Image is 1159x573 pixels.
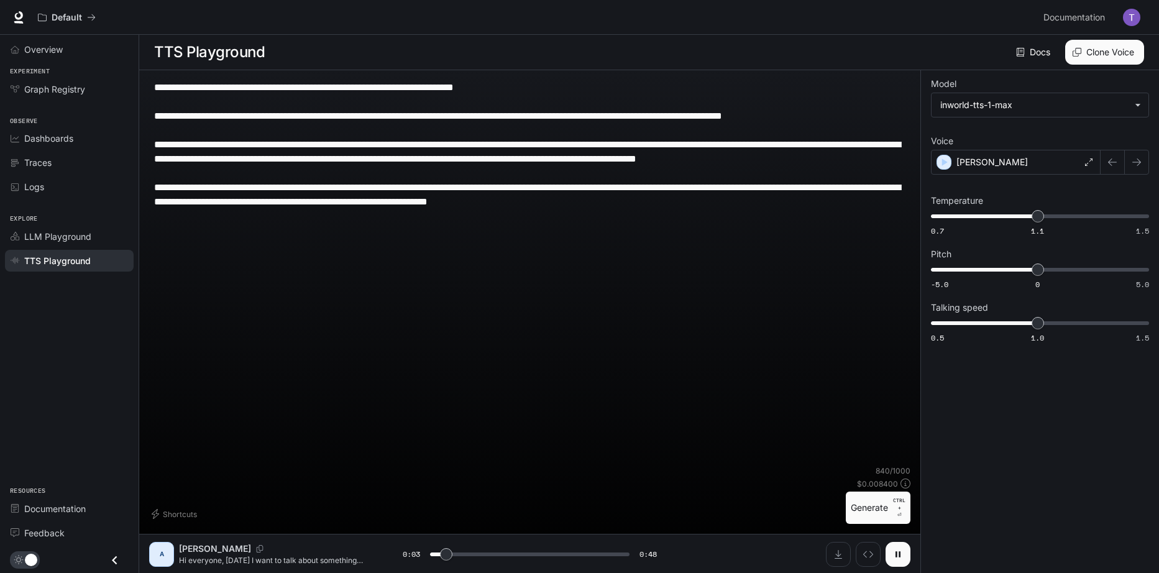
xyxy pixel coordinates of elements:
[846,492,910,524] button: GenerateCTRL +⏎
[931,303,988,312] p: Talking speed
[24,156,52,169] span: Traces
[179,543,251,555] p: [PERSON_NAME]
[931,137,953,145] p: Voice
[5,78,134,100] a: Graph Registry
[101,548,129,573] button: Close drawer
[931,250,951,259] p: Pitch
[24,526,65,539] span: Feedback
[826,542,851,567] button: Download audio
[857,479,898,489] p: $ 0.008400
[1031,332,1044,343] span: 1.0
[931,196,983,205] p: Temperature
[1035,279,1040,290] span: 0
[149,504,202,524] button: Shortcuts
[24,230,91,243] span: LLM Playground
[931,332,944,343] span: 0.5
[5,152,134,173] a: Traces
[931,279,948,290] span: -5.0
[24,180,44,193] span: Logs
[1123,9,1140,26] img: User avatar
[931,226,944,236] span: 0.7
[25,552,37,566] span: Dark mode toggle
[5,226,134,247] a: LLM Playground
[1043,10,1105,25] span: Documentation
[24,254,91,267] span: TTS Playground
[32,5,101,30] button: All workspaces
[5,522,134,544] a: Feedback
[1038,5,1114,30] a: Documentation
[1136,279,1149,290] span: 5.0
[52,12,82,23] p: Default
[893,497,905,519] p: ⏎
[251,545,268,552] button: Copy Voice ID
[152,544,172,564] div: A
[893,497,905,511] p: CTRL +
[876,465,910,476] p: 840 / 1000
[856,542,881,567] button: Inspect
[24,83,85,96] span: Graph Registry
[940,99,1129,111] div: inworld-tts-1-max
[1119,5,1144,30] button: User avatar
[179,555,373,566] p: Hi everyone, [DATE] I want to talk about something important: vaping and smoking. A lot of people...
[24,132,73,145] span: Dashboards
[5,176,134,198] a: Logs
[5,39,134,60] a: Overview
[5,127,134,149] a: Dashboards
[1065,40,1144,65] button: Clone Voice
[403,548,420,561] span: 0:03
[24,43,63,56] span: Overview
[639,548,657,561] span: 0:48
[5,250,134,272] a: TTS Playground
[1136,332,1149,343] span: 1.5
[5,498,134,520] a: Documentation
[1014,40,1055,65] a: Docs
[24,502,86,515] span: Documentation
[1136,226,1149,236] span: 1.5
[1031,226,1044,236] span: 1.1
[154,40,265,65] h1: TTS Playground
[956,156,1028,168] p: [PERSON_NAME]
[931,80,956,88] p: Model
[932,93,1148,117] div: inworld-tts-1-max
